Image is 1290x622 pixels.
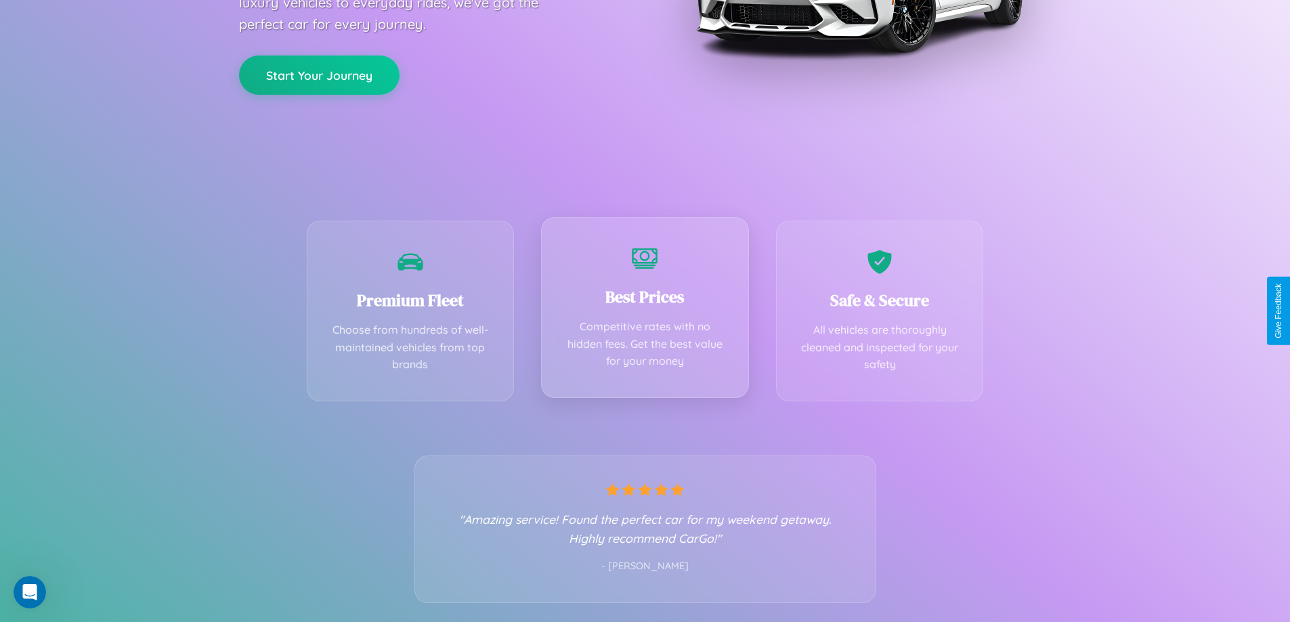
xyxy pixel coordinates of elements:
p: Choose from hundreds of well-maintained vehicles from top brands [328,321,494,374]
div: Give Feedback [1274,284,1283,338]
button: Start Your Journey [239,55,400,95]
p: All vehicles are thoroughly cleaned and inspected for your safety [797,321,963,374]
p: - [PERSON_NAME] [442,558,848,575]
iframe: Intercom live chat [14,576,46,608]
h3: Best Prices [562,286,728,308]
p: Competitive rates with no hidden fees. Get the best value for your money [562,318,728,370]
h3: Premium Fleet [328,289,494,311]
p: "Amazing service! Found the perfect car for my weekend getaway. Highly recommend CarGo!" [442,510,848,548]
h3: Safe & Secure [797,289,963,311]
